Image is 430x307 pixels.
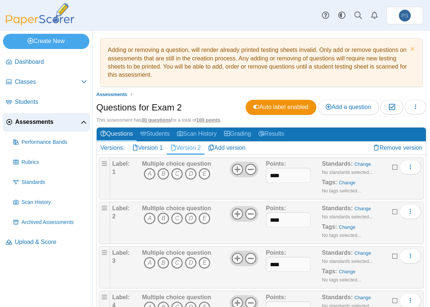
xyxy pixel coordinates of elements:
[318,100,379,115] a: Add a question
[96,117,426,123] div: This assessment has for a total of .
[339,224,356,230] a: Change
[322,294,353,300] b: Standards:
[354,250,371,256] a: Change
[370,142,426,154] a: Remove version
[15,118,81,126] span: Assessments
[185,212,197,224] i: D
[204,142,249,154] a: Add version
[157,257,169,269] i: B
[167,142,205,154] a: Version 2
[185,257,197,269] i: D
[3,113,90,131] a: Assessments
[3,73,90,91] a: Classes
[129,142,167,154] a: Version 1
[144,212,156,224] i: A
[21,159,87,166] span: Rubrics
[199,257,210,269] i: E
[400,204,421,219] button: More options
[354,161,371,167] a: Change
[386,7,423,24] a: Patrick Stephens
[157,212,169,224] i: B
[266,161,286,167] b: Points:
[199,212,210,224] i: E
[322,179,337,185] b: Tags:
[255,128,288,141] a: Results
[15,98,87,106] span: Students
[10,133,90,151] a: Performance Bands
[326,104,371,110] span: Add a question
[10,174,90,191] a: Standards
[94,90,129,99] a: Assessments
[142,250,211,256] b: Multiple choice question
[112,213,116,219] b: 2
[171,212,183,224] i: C
[322,250,353,256] b: Standards:
[142,161,211,167] b: Multiple choice question
[144,168,156,180] i: A
[322,188,361,194] small: No tags selected...
[137,128,173,141] a: Students
[99,202,110,244] div: Drag handle
[3,53,90,71] a: Dashboard
[266,205,286,211] b: Points:
[246,100,316,115] a: Auto label enabled
[171,168,183,180] i: C
[142,294,211,300] b: Multiple choice question
[144,257,156,269] i: A
[141,117,171,123] u: 30 questions
[322,277,361,283] small: No tags selected...
[253,104,309,110] span: Auto label enabled
[99,246,110,288] div: Drag handle
[157,168,169,180] i: B
[322,205,353,211] b: Standards:
[220,128,255,141] a: Grading
[3,34,89,49] a: Create New
[96,92,127,97] span: Assessments
[399,10,411,22] span: Patrick Stephens
[21,139,87,146] span: Performance Bands
[400,249,421,264] button: More options
[104,42,419,83] div: Adding or removing a question, will render already printed testing sheets invalid. Only add or re...
[322,169,373,175] small: No standards selected...
[97,142,129,154] div: Versions:
[112,294,130,300] b: Label:
[266,250,286,256] b: Points:
[401,13,409,18] span: Patrick Stephens
[21,199,87,206] span: Scan History
[409,46,415,54] a: Dismiss notice
[400,160,421,175] button: More options
[10,214,90,231] a: Archived Assessments
[15,238,87,246] span: Upload & Score
[339,180,356,185] a: Change
[21,219,87,226] span: Archived Assessments
[354,295,371,300] a: Change
[322,258,373,264] small: No standards selected...
[322,214,373,219] small: No standards selected...
[171,257,183,269] i: C
[3,93,90,111] a: Students
[15,78,81,86] span: Classes
[21,179,87,186] span: Standards
[196,117,220,123] u: 100 points
[96,101,182,114] h1: Questions for Exam 2
[185,168,197,180] i: D
[112,250,130,256] b: Label:
[3,3,77,26] img: PaperScorer
[10,194,90,211] a: Scan History
[266,294,286,300] b: Points:
[339,269,356,274] a: Change
[322,232,361,238] small: No tags selected...
[112,205,130,211] b: Label:
[112,161,130,167] b: Label:
[199,168,210,180] i: E
[3,20,77,27] a: PaperScorer
[142,205,211,211] b: Multiple choice question
[3,234,90,251] a: Upload & Score
[10,153,90,171] a: Rubrics
[112,258,116,264] b: 3
[99,157,110,199] div: Drag handle
[322,224,337,230] b: Tags:
[112,169,116,175] b: 1
[97,128,137,141] a: Questions
[15,58,87,66] span: Dashboard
